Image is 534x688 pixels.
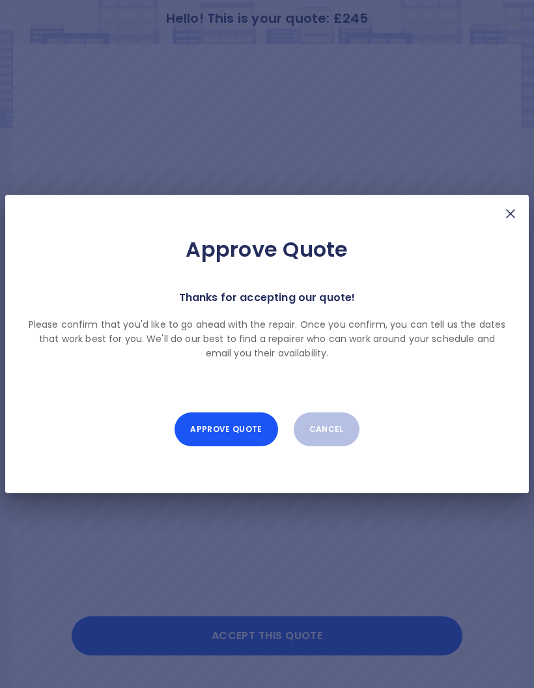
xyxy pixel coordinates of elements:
h2: Approve Quote [26,236,508,263]
button: Approve Quote [175,412,277,446]
button: Cancel [294,412,359,446]
p: Please confirm that you'd like to go ahead with the repair. Once you confirm, you can tell us the... [26,317,508,360]
p: Thanks for accepting our quote! [179,289,356,307]
img: X Mark [503,206,518,222]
